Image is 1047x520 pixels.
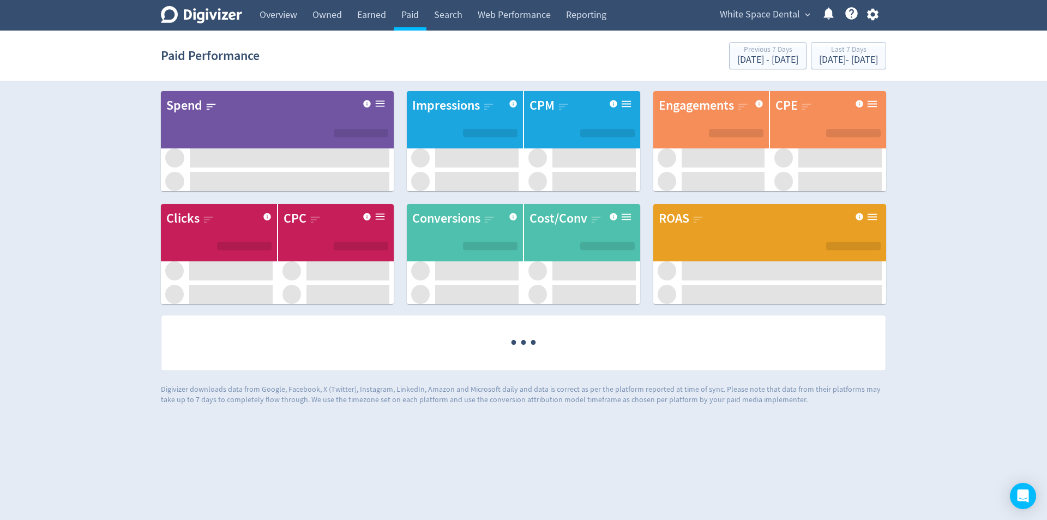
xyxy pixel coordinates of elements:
div: CPM [529,97,555,115]
div: Spend [166,97,202,115]
button: White Space Dental [716,6,813,23]
span: expand_more [803,10,813,20]
span: White Space Dental [720,6,800,23]
span: · [509,315,519,370]
p: Digivizer downloads data from Google, Facebook, X (Twitter), Instagram, LinkedIn, Amazon and Micr... [161,384,886,405]
div: Clicks [166,210,200,228]
div: CPE [775,97,798,115]
div: CPC [284,210,306,228]
span: · [528,315,538,370]
span: · [519,315,528,370]
div: Open Intercom Messenger [1010,483,1036,509]
div: [DATE] - [DATE] [737,55,798,65]
div: Impressions [412,97,480,115]
button: Previous 7 Days[DATE] - [DATE] [729,42,807,69]
h1: Paid Performance [161,38,260,73]
button: Last 7 Days[DATE]- [DATE] [811,42,886,69]
div: Conversions [412,210,480,228]
div: ROAS [659,210,689,228]
div: Engagements [659,97,734,115]
div: Last 7 Days [819,46,878,55]
div: Cost/Conv [529,210,587,228]
div: [DATE] - [DATE] [819,55,878,65]
div: Previous 7 Days [737,46,798,55]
